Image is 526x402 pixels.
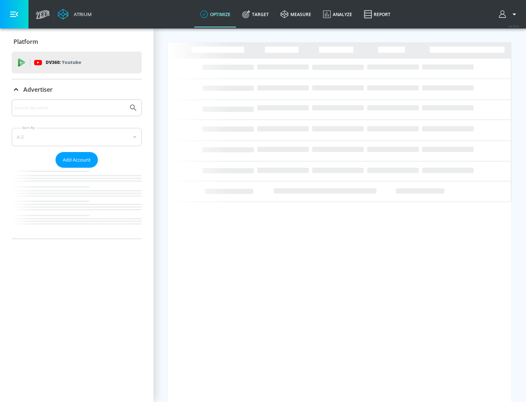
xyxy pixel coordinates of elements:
p: Platform [14,38,38,46]
a: measure [275,1,317,27]
button: Add Account [56,152,98,168]
div: A-Z [12,128,142,146]
div: Platform [12,31,142,52]
div: Advertiser [12,79,142,100]
p: DV360: [46,58,81,67]
a: optimize [194,1,236,27]
a: Target [236,1,275,27]
p: Advertiser [23,86,53,94]
span: v 4.25.4 [508,24,519,28]
div: DV360: Youtube [12,52,142,73]
label: Sort By [21,125,37,130]
a: Analyze [317,1,358,27]
span: Add Account [63,156,91,164]
nav: list of Advertiser [12,168,142,239]
input: Search by name [15,103,125,113]
p: Youtube [62,58,81,66]
a: Report [358,1,396,27]
div: Advertiser [12,99,142,239]
div: Atrium [71,11,92,18]
a: Atrium [58,9,92,20]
